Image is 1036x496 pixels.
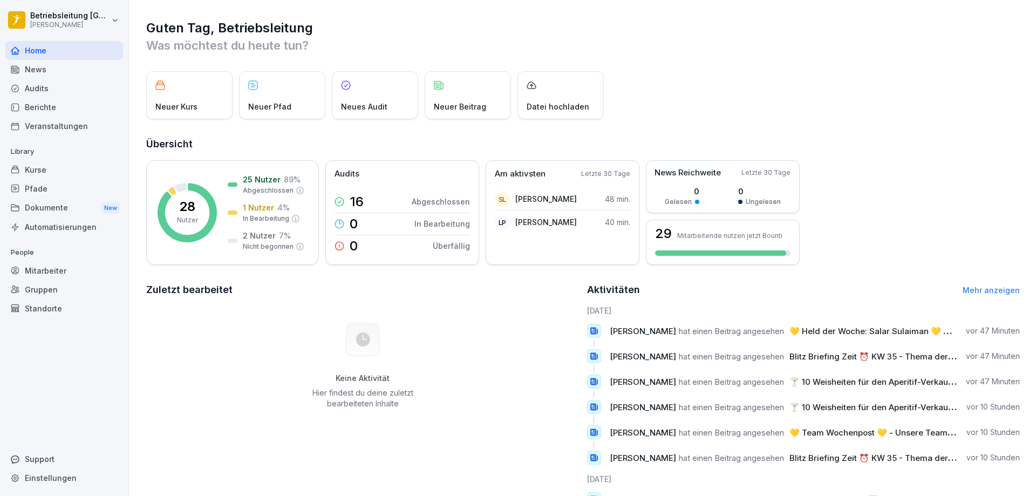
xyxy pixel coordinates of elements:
span: hat einen Beitrag angesehen [679,326,784,336]
p: Am aktivsten [495,168,546,180]
div: Dokumente [5,198,123,218]
div: SL [495,192,510,207]
p: Nutzer [177,215,198,225]
p: Betriebsleitung [GEOGRAPHIC_DATA] [30,11,109,21]
p: 89 % [284,174,301,185]
a: Mitarbeiter [5,261,123,280]
p: People [5,244,123,261]
p: Neuer Beitrag [434,101,486,112]
div: New [101,202,120,214]
span: hat einen Beitrag angesehen [679,427,784,438]
h2: Zuletzt bearbeitet [146,282,580,297]
h6: [DATE] [587,305,1020,316]
span: hat einen Beitrag angesehen [679,377,784,387]
p: Neues Audit [341,101,387,112]
span: hat einen Beitrag angesehen [679,402,784,412]
p: [PERSON_NAME] [515,193,577,205]
span: [PERSON_NAME] [610,427,676,438]
a: Pfade [5,179,123,198]
p: vor 10 Stunden [966,427,1020,438]
p: News Reichweite [655,167,721,179]
p: 0 [350,218,358,230]
a: Gruppen [5,280,123,299]
p: Abgeschlossen [412,196,470,207]
p: Letzte 30 Tage [741,168,790,178]
a: News [5,60,123,79]
p: Hier findest du deine zuletzt bearbeiteten Inhalte [308,388,417,409]
p: vor 47 Minuten [966,376,1020,387]
p: Ungelesen [746,197,781,207]
p: 2 Nutzer [243,230,276,241]
p: 28 [179,200,195,213]
p: Library [5,143,123,160]
span: [PERSON_NAME] [610,326,676,336]
span: [PERSON_NAME] [610,453,676,463]
p: Audits [335,168,359,180]
p: Neuer Kurs [155,101,197,112]
h1: Guten Tag, Betriebsleitung [146,19,1020,37]
p: Gelesen [665,197,692,207]
a: Kurse [5,160,123,179]
a: Berichte [5,98,123,117]
a: Veranstaltungen [5,117,123,135]
h6: [DATE] [587,473,1020,485]
p: 1 Nutzer [243,202,274,213]
p: [PERSON_NAME] [515,216,577,228]
p: Überfällig [433,240,470,252]
h2: Aktivitäten [587,282,640,297]
p: 48 min. [605,193,630,205]
p: In Bearbeitung [414,218,470,229]
p: vor 10 Stunden [966,402,1020,412]
h3: 29 [655,227,672,240]
span: [PERSON_NAME] [610,402,676,412]
p: 0 [350,240,358,253]
a: Audits [5,79,123,98]
div: LP [495,215,510,230]
span: [PERSON_NAME] [610,377,676,387]
a: Mehr anzeigen [963,286,1020,295]
h2: Übersicht [146,137,1020,152]
h5: Keine Aktivität [308,373,417,383]
p: Mitarbeitende nutzen jetzt Bounti [677,232,782,240]
p: 40 min. [605,216,630,228]
span: [PERSON_NAME] [610,351,676,362]
a: Einstellungen [5,468,123,487]
p: vor 47 Minuten [966,325,1020,336]
a: DokumenteNew [5,198,123,218]
p: 0 [665,186,699,197]
p: Nicht begonnen [243,242,294,252]
p: vor 47 Minuten [966,351,1020,362]
a: Automatisierungen [5,218,123,236]
p: 0 [738,186,781,197]
a: Home [5,41,123,60]
p: Neuer Pfad [248,101,291,112]
p: vor 10 Stunden [966,452,1020,463]
p: In Bearbeitung [243,214,289,223]
p: Abgeschlossen [243,186,294,195]
div: Support [5,450,123,468]
p: 7 % [279,230,291,241]
p: 25 Nutzer [243,174,281,185]
p: Was möchtest du heute tun? [146,37,1020,54]
a: Standorte [5,299,123,318]
p: 16 [350,195,364,208]
p: Letzte 30 Tage [581,169,630,179]
p: Datei hochladen [527,101,589,112]
p: 4 % [277,202,290,213]
span: hat einen Beitrag angesehen [679,351,784,362]
p: [PERSON_NAME] [30,21,109,29]
span: hat einen Beitrag angesehen [679,453,784,463]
